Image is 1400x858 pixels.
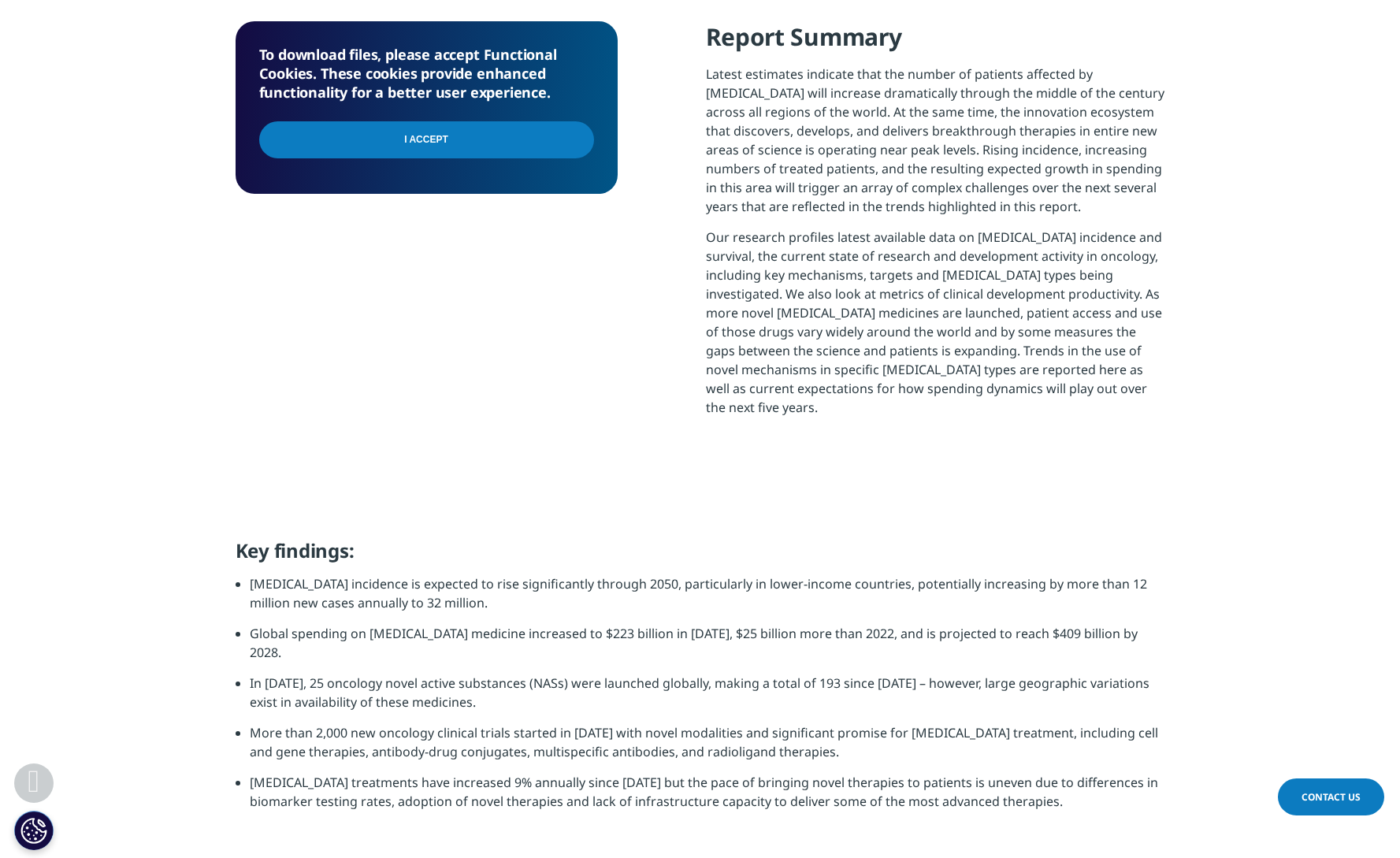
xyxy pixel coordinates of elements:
h5: Key findings: [236,539,1165,574]
h5: To download files, please accept Functional Cookies. These cookies provide enhanced functionality... [259,45,594,102]
span: Contact Us [1302,790,1361,804]
p: Our research profiles latest available data on [MEDICAL_DATA] incidence and survival, the current... [706,228,1165,429]
li: [MEDICAL_DATA] incidence is expected to rise significantly through 2050, particularly in lower-in... [250,574,1165,624]
li: More than 2,000 new oncology clinical trials started in [DATE] with novel modalities and signific... [250,723,1165,773]
a: Contact Us [1278,778,1384,815]
li: Global spending on [MEDICAL_DATA] medicine increased to $223 billion in [DATE], $25 billion more ... [250,624,1165,674]
p: Latest estimates indicate that the number of patients affected by [MEDICAL_DATA] will increase dr... [706,65,1165,228]
input: I Accept [259,121,594,158]
li: [MEDICAL_DATA] treatments have increased 9% annually since [DATE] but the pace of bringing novel ... [250,773,1165,823]
button: Cookies Settings [14,811,54,850]
h4: Report Summary [706,21,1165,65]
li: In [DATE], 25 oncology novel active substances (NASs) were launched globally, making a total of 1... [250,674,1165,723]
